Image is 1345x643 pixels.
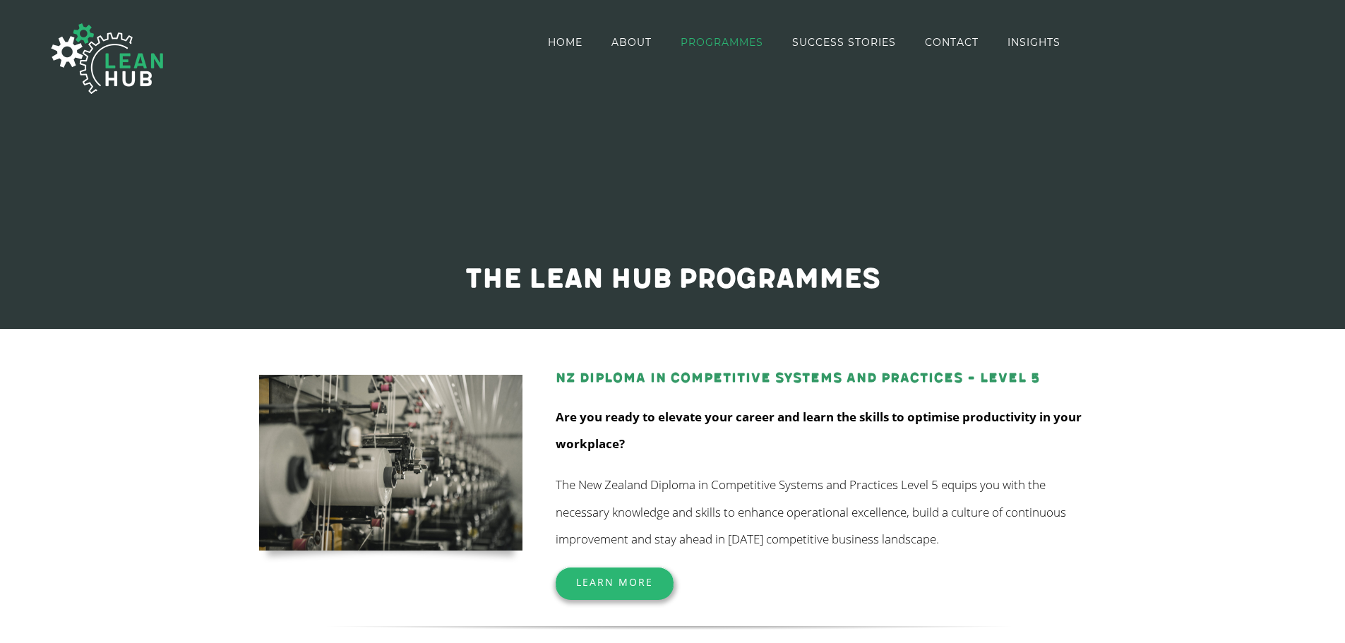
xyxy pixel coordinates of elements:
span: ABOUT [611,37,652,47]
strong: Are you ready to elevate your career and learn the skills to optimise productivity in your workpl... [556,409,1082,452]
nav: Main Menu [548,1,1060,83]
a: HOME [548,1,582,83]
img: kevin-limbri-mBXQCNKbq7E-unsplash [259,375,522,551]
span: PROGRAMMES [681,37,763,47]
span: The Lean Hub programmes [465,263,880,296]
a: INSIGHTS [1008,1,1060,83]
span: The New Zealand Diploma in Competitive Systems and Practices Level 5 equips you with the necessar... [556,476,1066,547]
a: Learn More [556,567,674,597]
a: CONTACT [925,1,979,83]
span: SUCCESS STORIES [792,37,896,47]
span: INSIGHTS [1008,37,1060,47]
a: ABOUT [611,1,652,83]
span: CONTACT [925,37,979,47]
a: NZ Diploma in Competitive Systems and Practices – Level 5 [556,370,1040,386]
a: PROGRAMMES [681,1,763,83]
a: SUCCESS STORIES [792,1,896,83]
span: HOME [548,37,582,47]
span: Learn More [576,575,653,589]
img: The Lean Hub | Optimising productivity with Lean Logo [37,8,178,109]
